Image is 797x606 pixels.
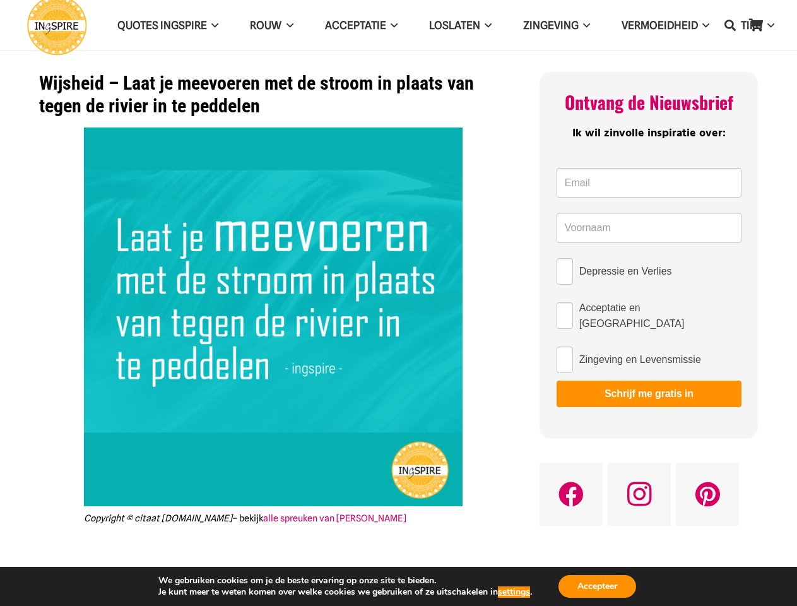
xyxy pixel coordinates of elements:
[557,347,573,373] input: Zingeving en Levensmissie
[386,9,398,41] span: Acceptatie Menu
[557,168,741,198] input: Email
[741,19,762,32] span: TIPS
[309,9,413,42] a: AcceptatieAcceptatie Menu
[622,19,698,32] span: VERMOEIDHEID
[557,381,741,407] button: Schrijf me gratis in
[540,463,603,526] a: Facebook
[557,258,573,285] input: Depressie en Verlies
[523,19,579,32] span: Zingeving
[557,213,741,243] input: Voornaam
[84,513,232,523] em: Copyright © citaat [DOMAIN_NAME]
[234,9,309,42] a: ROUWROUW Menu
[717,9,743,41] a: Zoeken
[207,9,218,41] span: QUOTES INGSPIRE Menu
[84,511,463,526] figcaption: – bekijk
[39,72,508,117] h1: Wijsheid – Laat je meevoeren met de stroom in plaats van tegen de rivier in te peddelen
[158,575,532,586] p: We gebruiken cookies om je de beste ervaring op onze site te bieden.
[762,9,774,41] span: TIPS Menu
[608,463,671,526] a: Instagram
[579,9,590,41] span: Zingeving Menu
[579,352,701,367] span: Zingeving en Levensmissie
[158,586,532,598] p: Je kunt meer te weten komen over welke cookies we gebruiken of ze uitschakelen in .
[507,9,606,42] a: ZingevingZingeving Menu
[429,19,480,32] span: Loslaten
[558,575,636,598] button: Accepteer
[606,9,725,42] a: VERMOEIDHEIDVERMOEIDHEID Menu
[676,463,739,526] a: Pinterest
[557,302,573,329] input: Acceptatie en [GEOGRAPHIC_DATA]
[698,9,709,41] span: VERMOEIDHEID Menu
[102,9,234,42] a: QUOTES INGSPIREQUOTES INGSPIRE Menu
[572,124,726,143] span: Ik wil zinvolle inspiratie over:
[117,19,207,32] span: QUOTES INGSPIRE
[725,9,789,42] a: TIPSTIPS Menu
[579,263,672,279] span: Depressie en Verlies
[579,300,741,331] span: Acceptatie en [GEOGRAPHIC_DATA]
[281,9,293,41] span: ROUW Menu
[263,513,406,523] a: alle spreuken van [PERSON_NAME]
[498,586,530,598] button: settings
[413,9,507,42] a: LoslatenLoslaten Menu
[480,9,492,41] span: Loslaten Menu
[250,19,281,32] span: ROUW
[325,19,386,32] span: Acceptatie
[565,89,733,115] span: Ontvang de Nieuwsbrief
